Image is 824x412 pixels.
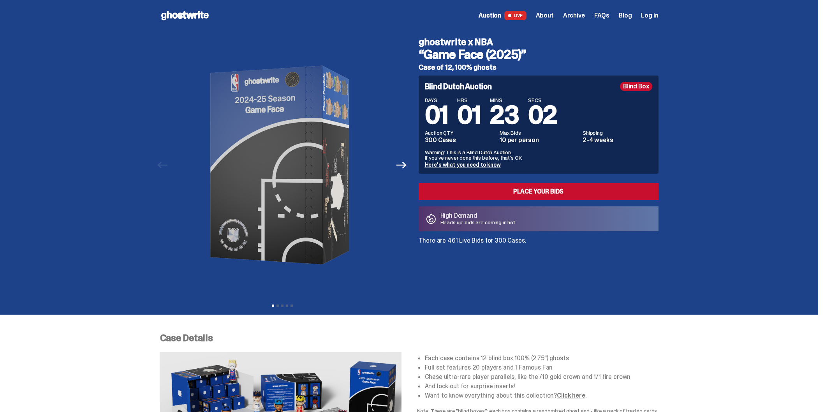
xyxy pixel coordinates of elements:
dd: 10 per person [500,137,578,143]
dd: 300 Cases [425,137,495,143]
a: Auction LIVE [479,11,526,20]
dd: 2-4 weeks [583,137,652,143]
div: Blind Box [620,82,652,91]
li: Full set features 20 players and 1 Famous Fan [425,364,658,371]
span: 02 [528,99,557,131]
p: Warning: This is a Blind Dutch Auction. If you’ve never done this before, that’s OK. [425,150,652,160]
button: View slide 4 [286,305,288,307]
h3: “Game Face (2025)” [419,48,658,61]
span: MINS [490,97,519,103]
button: View slide 3 [281,305,283,307]
span: DAYS [425,97,448,103]
span: LIVE [504,11,526,20]
h5: Case of 12, 100% ghosts [419,64,658,71]
a: Archive [563,12,585,19]
a: About [536,12,554,19]
a: Log in [641,12,658,19]
button: View slide 2 [276,305,279,307]
p: Heads up: bids are coming in hot [440,220,516,225]
p: High Demand [440,213,516,219]
a: Place your Bids [419,183,658,200]
button: View slide 5 [291,305,293,307]
dt: Max Bids [500,130,578,136]
h4: ghostwrite x NBA [419,37,658,47]
p: Case Details [160,333,658,343]
h4: Blind Dutch Auction [425,83,492,90]
button: View slide 1 [272,305,274,307]
span: 23 [490,99,519,131]
li: And look out for surprise inserts! [425,383,658,389]
li: Want to know everything about this collection? . [425,393,658,399]
a: Click here [557,391,585,400]
a: Blog [619,12,632,19]
a: FAQs [594,12,609,19]
span: HRS [457,97,481,103]
a: Here's what you need to know [425,161,501,168]
span: Auction [479,12,501,19]
dt: Shipping [583,130,652,136]
img: NBA-Hero-1.png [175,31,389,299]
p: There are 461 Live Bids for 300 Cases. [419,238,658,244]
dt: Auction QTY [425,130,495,136]
span: 01 [425,99,448,131]
li: Chase ultra-rare player parallels, like the /10 gold crown and 1/1 fire crown [425,374,658,380]
span: SECS [528,97,557,103]
button: Next [393,157,410,174]
span: 01 [457,99,481,131]
li: Each case contains 12 blind box 100% (2.75”) ghosts [425,355,658,361]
